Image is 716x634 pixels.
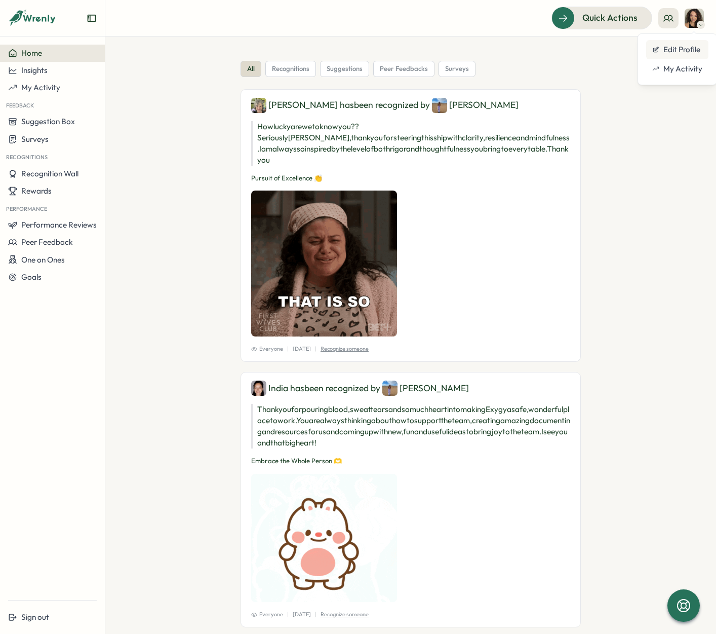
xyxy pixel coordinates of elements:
span: Sign out [21,612,49,622]
p: Embrace the Whole Person 🫶 [251,457,570,466]
div: [PERSON_NAME] [432,98,519,113]
span: Everyone [251,345,283,353]
img: Hannah Rachael Smith [382,381,397,396]
span: Recognition Wall [21,169,78,178]
p: [DATE] [293,610,311,619]
div: [PERSON_NAME] has been recognized by [251,98,570,113]
span: surveys [445,64,469,73]
p: | [287,345,289,353]
p: Pursuit of Excellence 👏 [251,174,570,183]
span: Insights [21,65,48,75]
a: My Activity [646,59,708,79]
div: India has been recognized by [251,381,570,396]
span: Home [21,48,42,58]
img: Hannah Rachael Smith [432,98,447,113]
div: My Activity [652,63,702,74]
span: recognitions [272,64,309,73]
span: all [247,64,255,73]
p: Recognize someone [321,610,369,619]
span: Performance Reviews [21,220,97,230]
p: | [315,345,316,353]
p: How lucky are we to know you?? Seriously [PERSON_NAME], thank you for steering this ship with cla... [251,121,570,166]
span: Everyone [251,610,283,619]
span: peer feedbacks [380,64,428,73]
img: Recognition Image [251,474,397,602]
span: Quick Actions [582,11,638,24]
p: | [315,610,316,619]
span: Goals [21,272,42,282]
span: suggestions [327,64,363,73]
button: Quick Actions [551,7,652,29]
p: | [287,610,289,619]
span: My Activity [21,83,60,92]
p: [DATE] [293,345,311,353]
a: Edit Profile [646,40,708,59]
button: Expand sidebar [87,13,97,23]
span: Suggestion Box [21,117,75,126]
img: Franchesca Rybar [685,9,704,28]
img: Recognition Image [251,191,397,337]
p: Thank you for pouring blood, sweat tears and so much heart into making Exygy a safe, wonderful pl... [251,404,570,449]
span: One on Ones [21,255,65,265]
img: Lisa Warner [251,98,266,113]
div: [PERSON_NAME] [382,381,469,396]
img: India Bastien [251,381,266,396]
span: Surveys [21,134,49,144]
p: Recognize someone [321,345,369,353]
span: Peer Feedback [21,237,73,247]
span: Rewards [21,186,52,196]
div: Edit Profile [652,44,702,55]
